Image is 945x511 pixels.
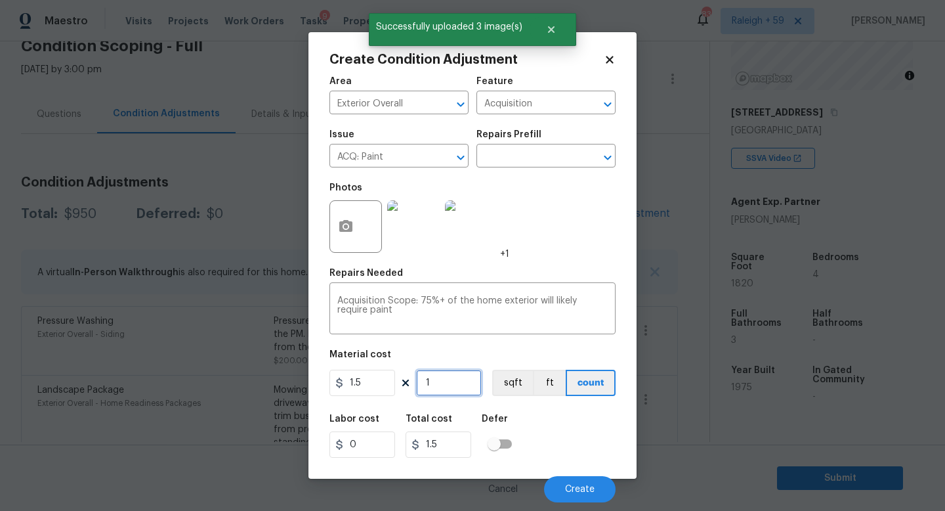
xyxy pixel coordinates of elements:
[598,148,617,167] button: Open
[329,130,354,139] h5: Issue
[482,414,508,424] h5: Defer
[565,485,595,495] span: Create
[329,269,403,278] h5: Repairs Needed
[476,77,513,86] h5: Feature
[566,370,616,396] button: count
[476,130,541,139] h5: Repairs Prefill
[530,16,573,43] button: Close
[598,95,617,114] button: Open
[492,370,533,396] button: sqft
[337,296,608,324] textarea: Acquisition Scope: 75%+ of the home exterior will likely require paint
[467,476,539,502] button: Cancel
[533,370,566,396] button: ft
[329,414,379,424] h5: Labor cost
[544,476,616,502] button: Create
[369,13,530,41] span: Successfully uploaded 3 image(s)
[329,183,362,192] h5: Photos
[451,148,470,167] button: Open
[329,77,352,86] h5: Area
[500,248,509,261] span: +1
[406,414,452,424] h5: Total cost
[329,53,604,66] h2: Create Condition Adjustment
[451,95,470,114] button: Open
[329,350,391,359] h5: Material cost
[488,485,518,495] span: Cancel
